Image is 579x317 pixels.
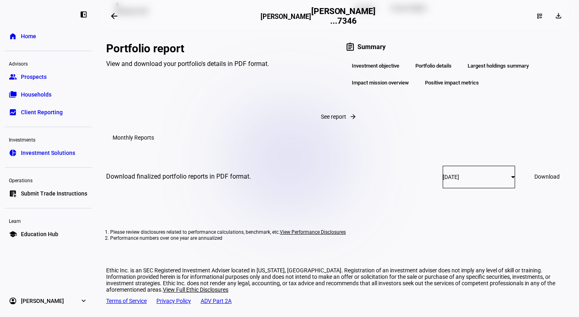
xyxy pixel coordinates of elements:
[5,134,92,145] div: Investments
[21,149,75,157] span: Investment Solutions
[106,42,330,55] div: Portfolio report
[5,215,92,226] div: Learn
[9,32,17,40] eth-mat-symbol: home
[21,73,47,81] span: Prospects
[525,169,569,185] a: Download
[9,73,17,81] eth-mat-symbol: group
[21,108,63,116] span: Client Reporting
[311,6,376,26] h2: [PERSON_NAME] ...7346
[9,297,17,305] eth-mat-symbol: account_circle
[345,42,355,52] mat-icon: assignment
[345,76,415,90] div: Impact mission overview
[21,91,51,99] span: Households
[321,113,346,120] span: See report
[113,134,154,141] h3: Monthly Reports
[536,13,543,19] mat-icon: dashboard_customize
[409,59,458,73] div: Portfolio details
[5,104,92,120] a: bid_landscapeClient Reporting
[349,113,357,120] mat-icon: arrow_forward
[261,13,311,25] h3: [PERSON_NAME]
[554,12,563,20] mat-icon: download
[345,42,569,52] div: Summary
[201,298,232,304] a: ADV Part 2A
[106,109,569,125] button: See report
[163,286,228,293] span: View Full Ethic Disclosures
[461,59,535,73] div: Largest holdings summary
[106,298,147,304] a: Terms of Service
[5,69,92,85] a: groupProspects
[419,76,485,90] div: Positive impact metrics
[106,267,569,293] div: Ethic Inc. is an SEC Registered Investment Adviser located in [US_STATE], [GEOGRAPHIC_DATA]. Regi...
[5,145,92,161] a: pie_chartInvestment Solutions
[5,86,92,103] a: folder_copyHouseholds
[443,174,459,180] span: [DATE]
[345,59,406,73] div: Investment objective
[109,11,119,21] mat-icon: arrow_backwards
[5,58,92,69] div: Advisors
[80,10,88,19] eth-mat-symbol: left_panel_close
[110,229,565,235] li: Please review disclosures related to performance calculations, benchmark, etc.
[9,230,17,238] eth-mat-symbol: school
[106,60,330,68] div: View and download your portfolio's details in PDF format.
[80,297,88,305] eth-mat-symbol: expand_more
[9,91,17,99] eth-mat-symbol: folder_copy
[534,173,560,180] span: Download
[5,28,92,44] a: homeHome
[156,298,191,304] a: Privacy Policy
[21,230,58,238] span: Education Hub
[21,189,87,198] span: Submit Trade Instructions
[21,297,64,305] span: [PERSON_NAME]
[9,189,17,198] eth-mat-symbol: list_alt_add
[110,235,565,241] li: Performance numbers over one year are annualized
[9,149,17,157] eth-mat-symbol: pie_chart
[21,32,36,40] span: Home
[106,173,338,181] div: Download finalized portfolio reports in PDF format.
[280,229,346,235] span: View Performance Disclosures
[5,174,92,185] div: Operations
[9,108,17,116] eth-mat-symbol: bid_landscape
